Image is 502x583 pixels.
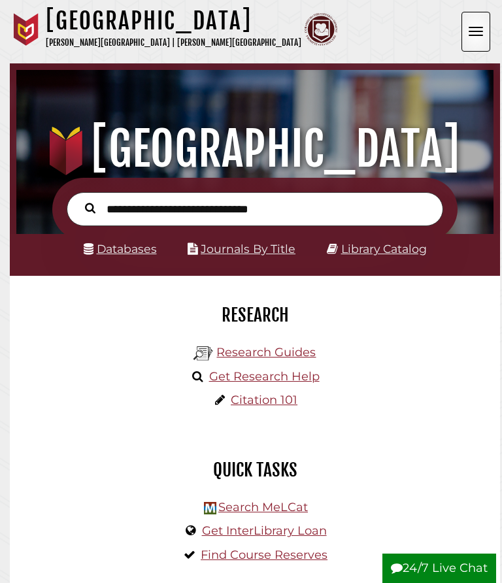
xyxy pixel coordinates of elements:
[231,393,297,407] a: Citation 101
[46,7,301,35] h1: [GEOGRAPHIC_DATA]
[209,369,320,384] a: Get Research Help
[84,242,157,256] a: Databases
[78,199,102,216] button: Search
[216,345,316,359] a: Research Guides
[201,242,295,256] a: Journals By Title
[46,35,301,50] p: [PERSON_NAME][GEOGRAPHIC_DATA] | [PERSON_NAME][GEOGRAPHIC_DATA]
[305,13,337,46] img: Calvin Theological Seminary
[218,500,308,514] a: Search MeLCat
[85,203,95,214] i: Search
[461,12,490,52] button: Open the menu
[193,344,213,363] img: Hekman Library Logo
[20,304,490,326] h2: Research
[202,524,327,538] a: Get InterLibrary Loan
[204,502,216,514] img: Hekman Library Logo
[20,459,490,481] h2: Quick Tasks
[24,120,486,178] h1: [GEOGRAPHIC_DATA]
[341,242,427,256] a: Library Catalog
[201,548,327,562] a: Find Course Reserves
[10,13,42,46] img: Calvin University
